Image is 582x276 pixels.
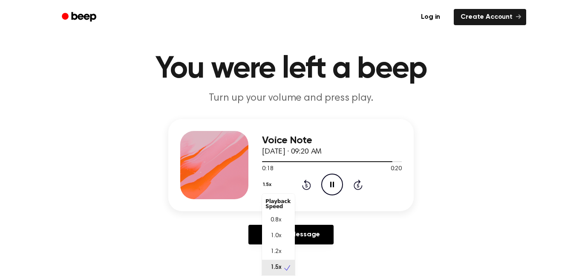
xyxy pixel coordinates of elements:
[262,195,295,212] div: Playback Speed
[271,216,281,225] span: 0.8x
[271,247,281,256] span: 1.2x
[262,177,274,192] button: 1.5x
[271,263,281,272] span: 1.5x
[271,232,281,241] span: 1.0x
